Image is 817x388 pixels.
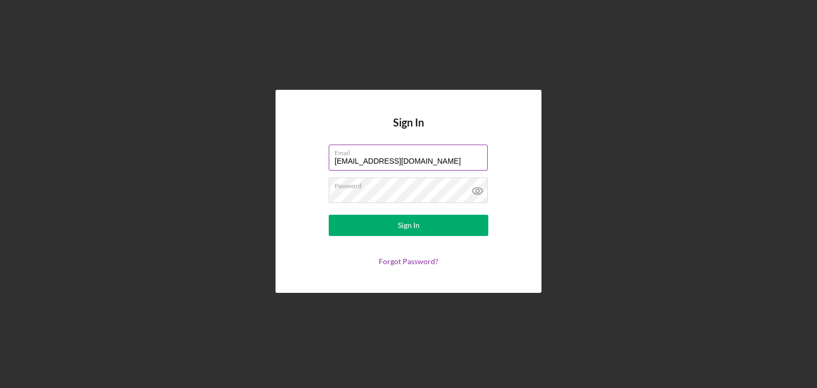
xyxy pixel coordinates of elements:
[379,257,438,266] a: Forgot Password?
[398,215,420,236] div: Sign In
[393,116,424,145] h4: Sign In
[335,145,488,157] label: Email
[335,178,488,190] label: Password
[329,215,488,236] button: Sign In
